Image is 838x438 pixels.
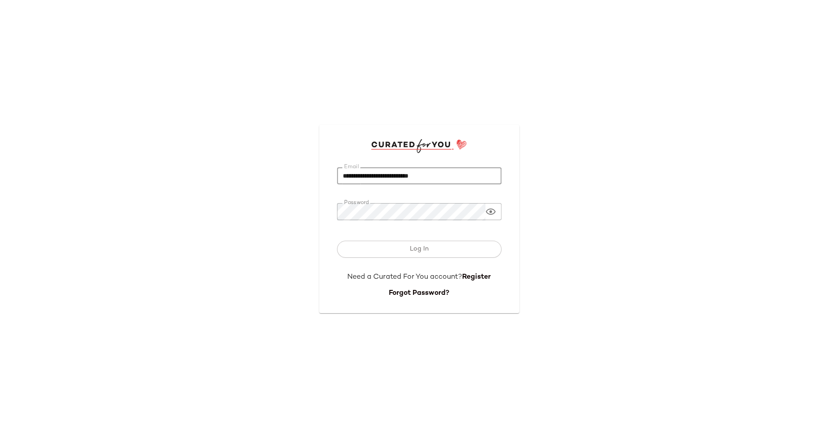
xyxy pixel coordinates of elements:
a: Register [462,273,491,281]
a: Forgot Password? [389,289,449,297]
button: Log In [337,241,501,258]
span: Log In [409,246,429,253]
img: cfy_login_logo.DGdB1djN.svg [371,139,467,153]
span: Need a Curated For You account? [347,273,462,281]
